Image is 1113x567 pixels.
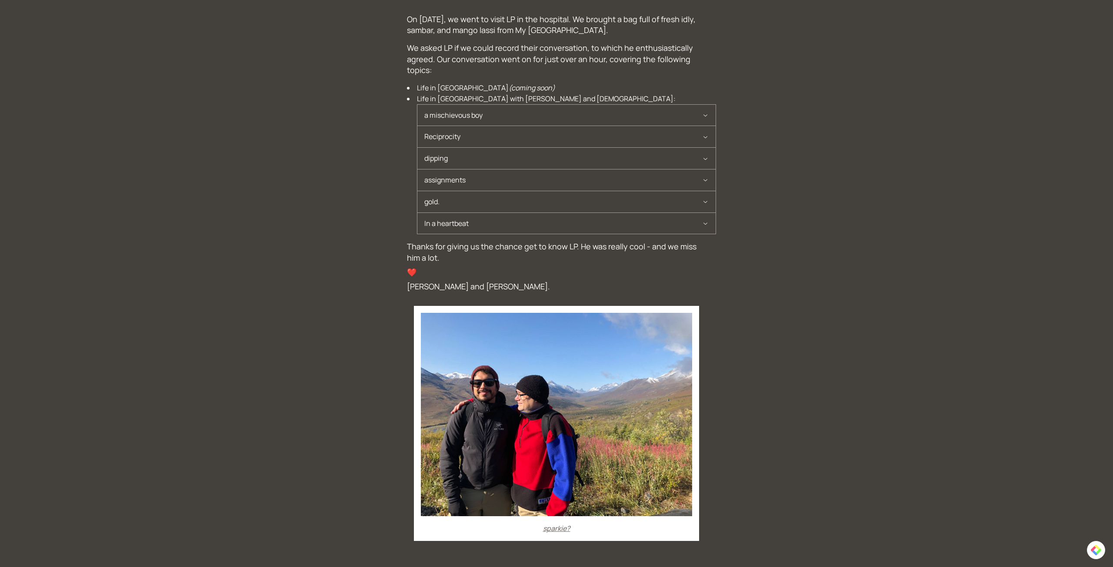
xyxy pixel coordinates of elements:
p: On [DATE], we went to visit LP in the hospital. We brought a bag full of fresh idly, sambar, and ... [407,14,706,36]
span: dipping [424,148,702,169]
span: Life in [GEOGRAPHIC_DATA] with [PERSON_NAME] and [DEMOGRAPHIC_DATA]: [417,93,716,235]
span: assignments [424,169,702,191]
button: In a heartbeat [417,213,716,234]
span: In a heartbeat [424,213,702,234]
p: We asked LP if we could record their conversation, to which he enthusiastically agreed. Our conve... [407,43,706,76]
span: Reciprocity [424,126,702,147]
span: Life in [GEOGRAPHIC_DATA] [417,83,716,93]
button: a mischievous boy [417,105,716,126]
p: ❤️ [407,267,706,278]
p: [PERSON_NAME] and [PERSON_NAME]. [407,281,706,292]
p: Thanks for giving us the chance get to know LP. He was really cool - and we miss him a lot. [407,241,706,263]
button: Reciprocity [417,126,716,147]
span: a mischievous boy [424,105,702,126]
em: (coming soon) [509,83,555,93]
button: gold. [417,191,716,212]
button: dipping [417,148,716,169]
a: sparkie? [421,523,692,534]
button: assignments [417,169,716,191]
span: gold. [424,191,702,212]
